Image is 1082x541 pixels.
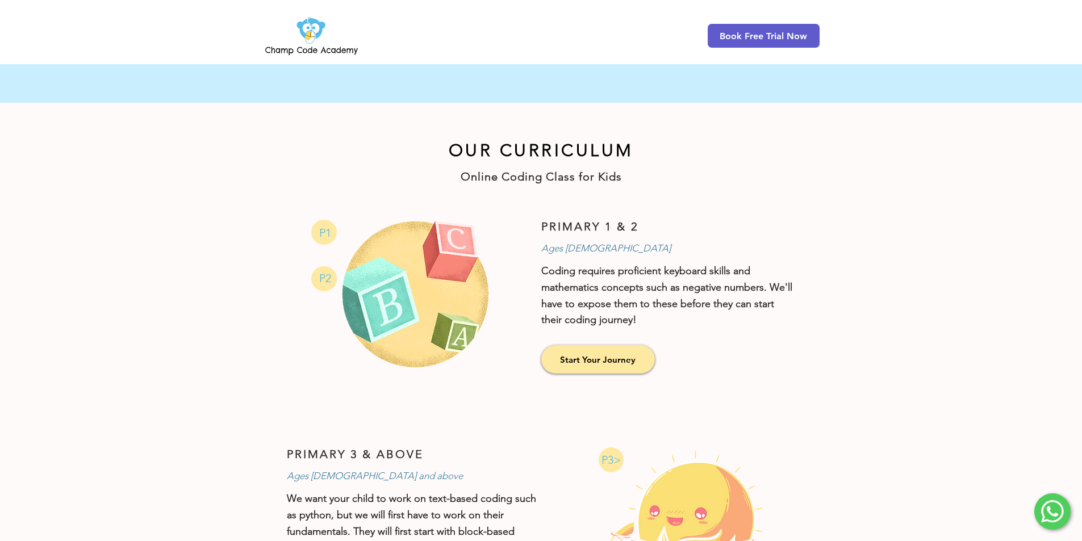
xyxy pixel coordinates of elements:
span: P2 [319,271,331,285]
span: Start Your Journey [560,354,636,366]
svg: Online Coding Class for Primary 3 and Above [599,447,624,472]
span: OUR CURRICULUM [449,140,634,161]
span: P3> [601,453,621,467]
img: Online Coding Class for Primary 1 and 2 [339,220,492,372]
span: PRIMARY 1 & 2 [541,220,638,233]
a: Book Free Trial Now [708,24,820,48]
span: P1 [319,226,331,240]
svg: Online Coding Class for Primary 1 [311,220,337,245]
svg: Online Coding Class for Primary 2 [311,266,337,291]
span: Online Coding Class for Kids [461,170,622,183]
span: Ages [DEMOGRAPHIC_DATA] [541,242,671,254]
img: Champ Code Academy Logo PNG.png [263,14,360,58]
a: Start Your Journey [541,345,655,374]
span: Book Free Trial Now [720,31,807,41]
span: PRIMARY 3 & ABOVE [287,447,424,461]
p: Coding requires proficient keyboard skills and mathematics concepts such as negative numbers. We'... [541,263,797,328]
span: Ages [DEMOGRAPHIC_DATA] and above [287,470,463,481]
